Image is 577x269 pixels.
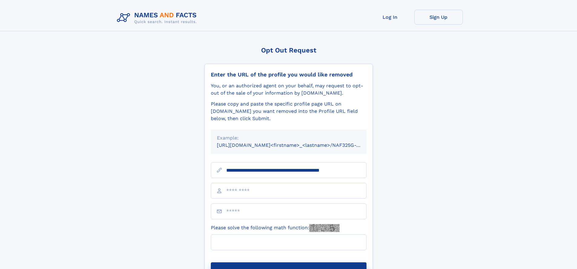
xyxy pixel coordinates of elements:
label: Please solve the following math function: [211,224,340,232]
div: Opt Out Request [204,46,373,54]
img: Logo Names and Facts [114,10,202,26]
div: Enter the URL of the profile you would like removed [211,71,366,78]
div: Please copy and paste the specific profile page URL on [DOMAIN_NAME] you want removed into the Pr... [211,100,366,122]
small: [URL][DOMAIN_NAME]<firstname>_<lastname>/NAF325G-xxxxxxxx [217,142,378,148]
div: You, or an authorized agent on your behalf, may request to opt-out of the sale of your informatio... [211,82,366,97]
div: Example: [217,134,360,142]
a: Sign Up [414,10,463,25]
a: Log In [366,10,414,25]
